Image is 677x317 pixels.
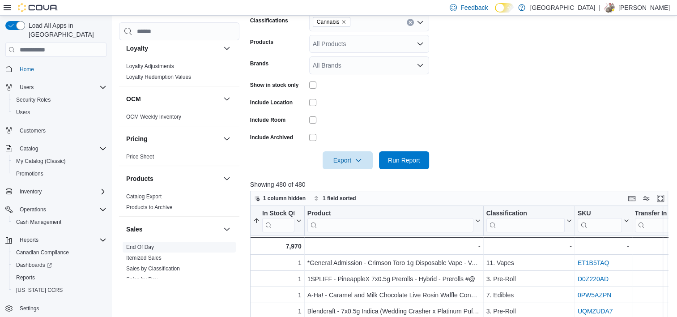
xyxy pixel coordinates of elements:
[310,193,360,204] button: 1 field sorted
[16,143,106,154] span: Catalog
[20,84,34,91] span: Users
[323,195,356,202] span: 1 field sorted
[486,210,564,232] div: Classification
[16,261,52,269] span: Dashboards
[250,99,293,106] label: Include Location
[250,134,293,141] label: Include Archived
[16,249,69,256] span: Canadian Compliance
[251,193,309,204] button: 1 column hidden
[221,224,232,235] button: Sales
[13,285,106,296] span: Washington CCRS
[250,81,299,89] label: Show in stock only
[626,193,637,204] button: Keyboard shortcuts
[2,142,110,155] button: Catalog
[126,276,158,283] span: Sales by Day
[578,210,622,218] div: SKU
[18,3,58,12] img: Cova
[16,235,42,245] button: Reports
[341,19,346,25] button: Remove Cannabis from selection in this group
[20,188,42,195] span: Inventory
[618,2,670,13] p: [PERSON_NAME]
[417,40,424,47] button: Open list of options
[16,218,61,226] span: Cash Management
[641,193,651,204] button: Display options
[126,174,153,183] h3: Products
[9,216,110,228] button: Cash Management
[307,210,473,232] div: Product
[2,203,110,216] button: Operations
[486,241,571,252] div: -
[323,151,373,169] button: Export
[307,258,480,269] div: *General Admission - Crimson Toro 1g Disposable Vape - Vapes
[9,271,110,284] button: Reports
[126,244,154,251] span: End Of Day
[13,107,34,118] a: Users
[16,82,106,93] span: Users
[221,43,232,54] button: Loyalty
[388,156,420,165] span: Run Report
[307,241,480,252] div: -
[417,62,424,69] button: Open list of options
[16,125,106,136] span: Customers
[307,274,480,285] div: 1SPLIFF - PineappleX 7x0.5g Prerolls - Hybrid - Prerolls #@
[20,206,46,213] span: Operations
[16,274,35,281] span: Reports
[253,306,302,317] div: 1
[460,3,488,12] span: Feedback
[126,153,154,160] span: Price Sheet
[16,96,51,103] span: Security Roles
[126,254,162,261] span: Itemized Sales
[13,156,69,167] a: My Catalog (Classic)
[250,17,288,24] label: Classifications
[126,74,191,80] a: Loyalty Redemption Values
[13,272,106,283] span: Reports
[126,94,141,103] h3: OCM
[530,2,595,13] p: [GEOGRAPHIC_DATA]
[417,19,424,26] button: Open list of options
[307,306,480,317] div: Blendcraft - 7x0.5g Indica (Wedding Crasher x Platinum Puff) Daily's - Indica - Prerolls
[16,170,43,177] span: Promotions
[126,204,172,210] a: Products to Archive
[119,111,239,126] div: OCM
[253,274,302,285] div: 1
[13,260,55,270] a: Dashboards
[126,94,220,103] button: OCM
[307,210,480,232] button: Product
[379,151,429,169] button: Run Report
[126,193,162,200] span: Catalog Export
[126,204,172,211] span: Products to Archive
[578,276,609,283] a: D0Z220AD
[486,210,571,232] button: Classification
[13,168,47,179] a: Promotions
[126,63,174,69] a: Loyalty Adjustments
[13,247,106,258] span: Canadian Compliance
[2,234,110,246] button: Reports
[16,143,42,154] button: Catalog
[16,64,38,75] a: Home
[2,62,110,75] button: Home
[313,17,351,27] span: Cannabis
[2,81,110,94] button: Users
[126,276,158,283] a: Sales by Day
[599,2,600,13] p: |
[13,94,54,105] a: Security Roles
[578,210,622,232] div: SKU URL
[486,210,564,218] div: Classification
[578,210,629,232] button: SKU
[486,258,571,269] div: 11. Vapes
[407,19,414,26] button: Clear input
[486,274,571,285] div: 3. Pre-Roll
[16,63,106,74] span: Home
[16,303,43,314] a: Settings
[126,63,174,70] span: Loyalty Adjustments
[20,145,38,152] span: Catalog
[9,259,110,271] a: Dashboards
[221,133,232,144] button: Pricing
[578,292,611,299] a: 0PW5AZPN
[221,173,232,184] button: Products
[119,191,239,216] div: Products
[9,155,110,167] button: My Catalog (Classic)
[16,125,49,136] a: Customers
[9,94,110,106] button: Security Roles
